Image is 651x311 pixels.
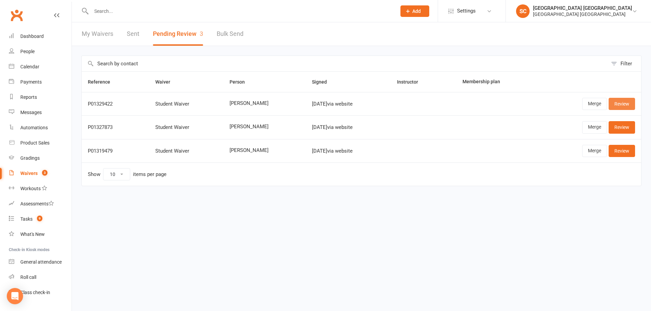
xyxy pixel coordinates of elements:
[609,98,635,110] a: Review
[8,7,25,24] a: Clubworx
[133,172,166,177] div: items per page
[9,74,72,90] a: Payments
[20,34,44,39] div: Dashboard
[9,151,72,166] a: Gradings
[582,98,607,110] a: Merge
[533,5,632,11] div: [GEOGRAPHIC_DATA] [GEOGRAPHIC_DATA]
[9,212,72,227] a: Tasks 9
[312,148,385,154] div: [DATE] via website
[9,285,72,300] a: Class kiosk mode
[155,148,217,154] div: Student Waiver
[20,290,50,295] div: Class check-in
[412,8,421,14] span: Add
[609,121,635,133] a: Review
[9,166,72,181] a: Waivers 3
[20,171,38,176] div: Waivers
[516,4,530,18] div: SC
[457,3,476,19] span: Settings
[217,22,243,46] a: Bulk Send
[20,125,48,130] div: Automations
[42,170,47,176] span: 3
[397,78,426,86] button: Instructor
[9,29,72,44] a: Dashboard
[230,78,252,86] button: Person
[20,79,42,85] div: Payments
[89,6,392,16] input: Search...
[20,94,37,100] div: Reports
[230,101,300,106] span: [PERSON_NAME]
[582,121,607,133] a: Merge
[230,124,300,130] span: [PERSON_NAME]
[230,148,300,153] span: [PERSON_NAME]
[9,181,72,196] a: Workouts
[82,56,608,71] input: Search by contact
[9,44,72,59] a: People
[456,72,536,92] th: Membership plan
[9,135,72,151] a: Product Sales
[9,227,72,242] a: What's New
[9,90,72,105] a: Reports
[155,79,178,85] span: Waiver
[88,78,118,86] button: Reference
[9,59,72,74] a: Calendar
[312,79,334,85] span: Signed
[88,125,143,130] div: P01327873
[9,270,72,285] a: Roll call
[609,145,635,157] a: Review
[312,101,385,107] div: [DATE] via website
[9,105,72,120] a: Messages
[155,101,217,107] div: Student Waiver
[88,79,118,85] span: Reference
[37,216,42,221] span: 9
[7,288,23,304] div: Open Intercom Messenger
[20,201,54,206] div: Assessments
[88,148,143,154] div: P01319479
[20,259,62,265] div: General attendance
[312,78,334,86] button: Signed
[200,30,203,37] span: 3
[155,125,217,130] div: Student Waiver
[620,60,632,68] div: Filter
[608,56,641,71] button: Filter
[312,125,385,130] div: [DATE] via website
[155,78,178,86] button: Waiver
[88,168,166,180] div: Show
[397,79,426,85] span: Instructor
[400,5,429,17] button: Add
[153,22,203,46] button: Pending Review3
[88,101,143,107] div: P01329422
[20,64,39,69] div: Calendar
[20,231,45,237] div: What's New
[20,274,36,280] div: Roll call
[127,22,139,46] a: Sent
[20,186,41,191] div: Workouts
[9,120,72,135] a: Automations
[20,155,40,161] div: Gradings
[82,22,113,46] a: My Waivers
[9,196,72,212] a: Assessments
[20,49,35,54] div: People
[20,110,42,115] div: Messages
[20,140,50,146] div: Product Sales
[9,254,72,270] a: General attendance kiosk mode
[533,11,632,17] div: [GEOGRAPHIC_DATA] [GEOGRAPHIC_DATA]
[582,145,607,157] a: Merge
[230,79,252,85] span: Person
[20,216,33,222] div: Tasks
